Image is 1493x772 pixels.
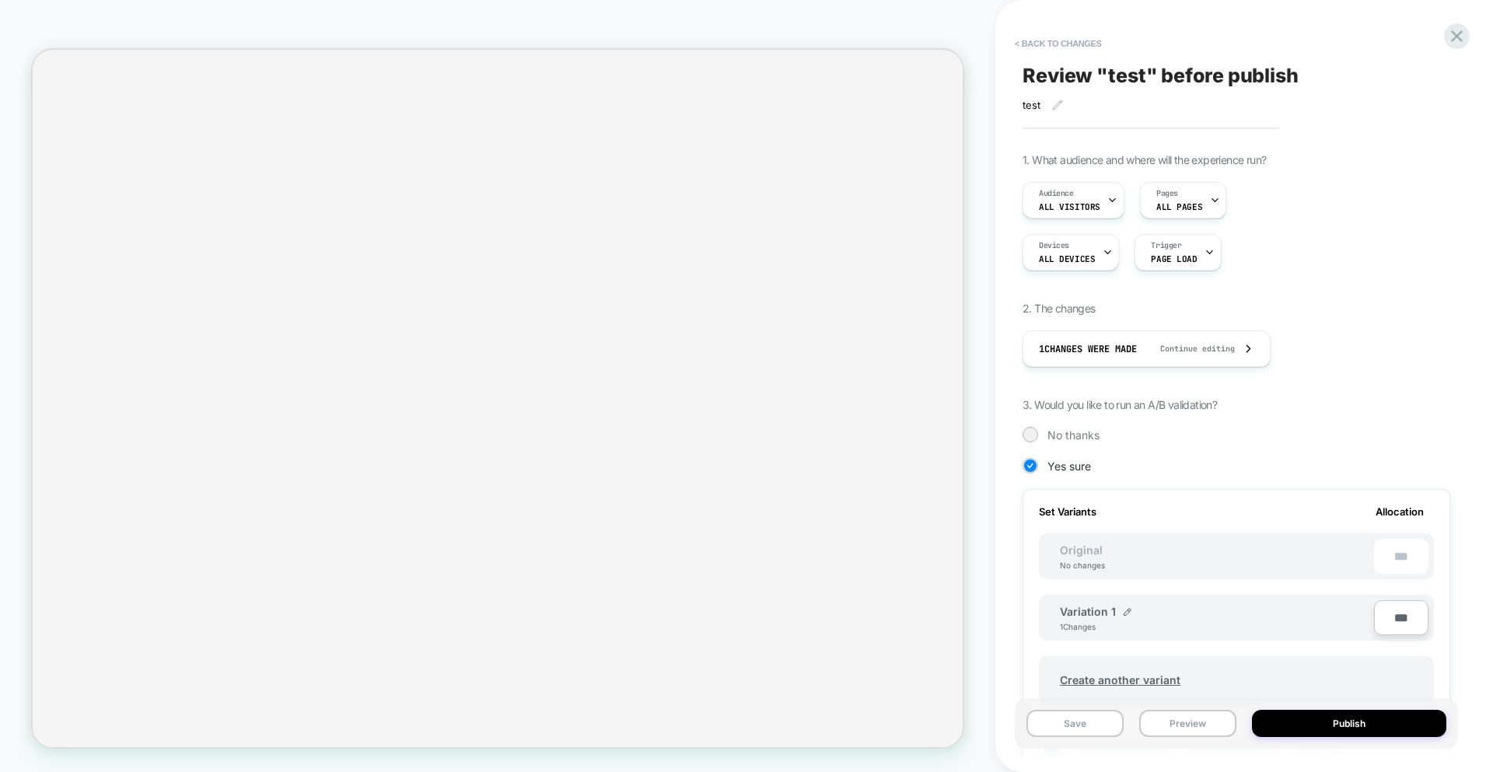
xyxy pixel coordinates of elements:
[1039,505,1096,518] span: Set Variants
[1139,710,1236,737] button: Preview
[1151,253,1197,264] span: Page Load
[1151,240,1181,251] span: Trigger
[1047,428,1100,442] span: No thanks
[1047,459,1091,473] span: Yes sure
[1023,64,1299,87] span: Review " test " before publish
[1060,622,1107,631] div: 1 Changes
[1023,99,1040,111] span: test
[1039,253,1095,264] span: ALL DEVICES
[1039,343,1137,355] span: 1 Changes were made
[1044,662,1196,698] span: Create another variant
[1044,561,1121,570] div: No changes
[1376,505,1424,518] span: Allocation
[1039,240,1069,251] span: Devices
[1156,201,1202,212] span: ALL PAGES
[1023,302,1096,315] span: 2. The changes
[1145,344,1235,354] span: Continue editing
[1124,608,1131,616] img: edit
[1026,710,1124,737] button: Save
[1039,188,1074,199] span: Audience
[1044,543,1118,557] span: Original
[1156,188,1178,199] span: Pages
[1023,398,1217,411] span: 3. Would you like to run an A/B validation?
[1007,31,1110,56] button: < Back to changes
[1252,710,1446,737] button: Publish
[1039,201,1100,212] span: All Visitors
[1023,153,1266,166] span: 1. What audience and where will the experience run?
[1060,605,1116,618] span: Variation 1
